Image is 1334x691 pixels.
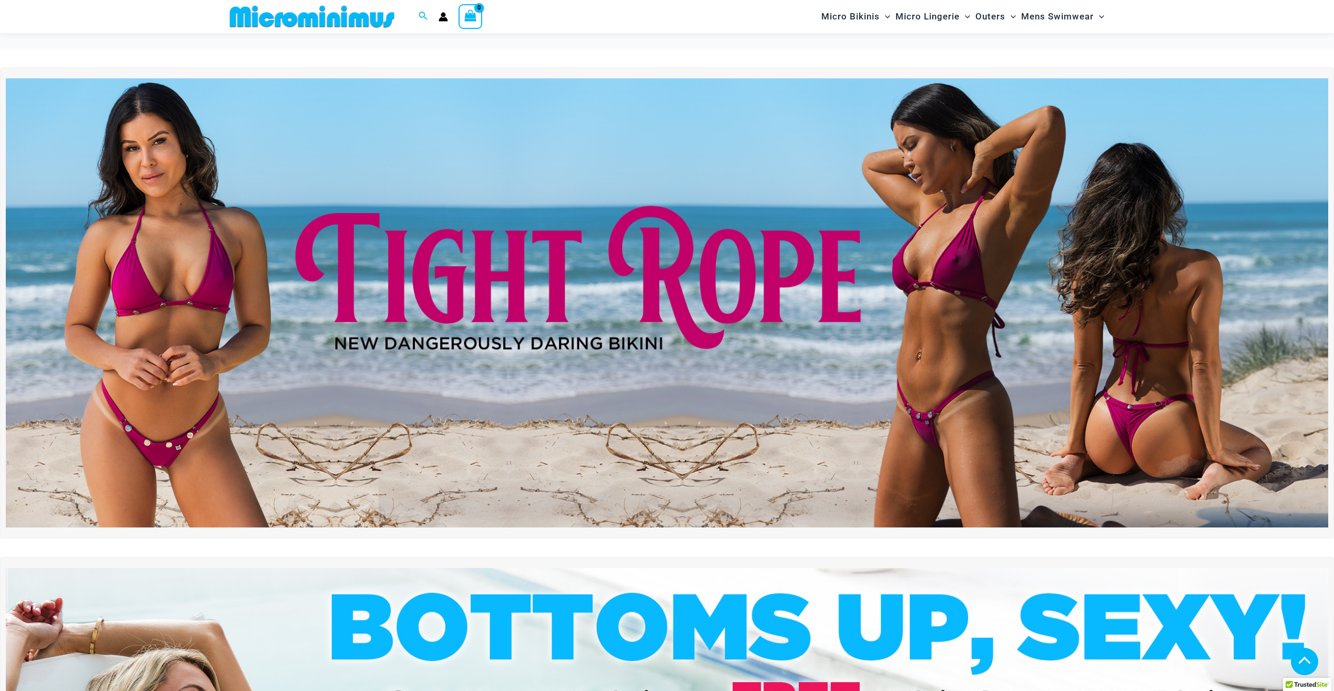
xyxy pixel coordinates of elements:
img: Tight Rope Pink Bikini [6,78,1328,528]
img: MM SHOP LOGO FLAT [226,5,399,28]
span: Mens Swimwear [1021,3,1094,30]
span: Menu Toggle [960,3,970,30]
a: Micro BikinisMenu ToggleMenu Toggle [819,3,893,30]
a: Account icon link [439,12,448,22]
span: Micro Lingerie [895,3,960,30]
span: Outers [975,3,1005,30]
a: Mens SwimwearMenu ToggleMenu Toggle [1019,3,1107,30]
span: Menu Toggle [1094,3,1104,30]
span: Micro Bikinis [821,3,880,30]
a: OutersMenu ToggleMenu Toggle [973,3,1019,30]
a: Micro LingerieMenu ToggleMenu Toggle [893,3,973,30]
span: Menu Toggle [1005,3,1016,30]
span: Menu Toggle [880,3,890,30]
a: View Shopping Cart, empty [459,4,483,28]
nav: Site Navigation [817,2,1109,32]
a: Search icon link [419,10,428,23]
